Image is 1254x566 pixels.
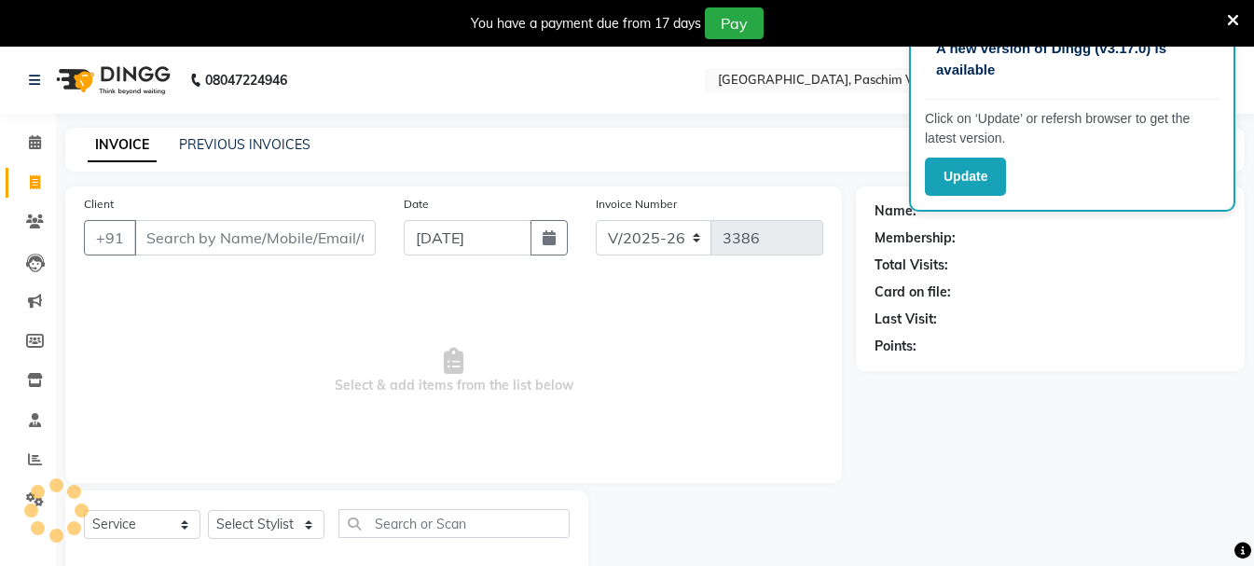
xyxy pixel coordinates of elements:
[705,7,764,39] button: Pay
[936,38,1208,80] p: A new version of Dingg (v3.17.0) is available
[179,136,310,153] a: PREVIOUS INVOICES
[205,54,287,106] b: 08047224946
[875,310,937,329] div: Last Visit:
[596,196,677,213] label: Invoice Number
[875,255,948,275] div: Total Visits:
[88,129,157,162] a: INVOICE
[875,283,951,302] div: Card on file:
[48,54,175,106] img: logo
[404,196,429,213] label: Date
[875,228,956,248] div: Membership:
[875,201,916,221] div: Name:
[875,337,916,356] div: Points:
[84,196,114,213] label: Client
[925,158,1006,196] button: Update
[925,109,1220,148] p: Click on ‘Update’ or refersh browser to get the latest version.
[84,220,136,255] button: +91
[84,278,823,464] span: Select & add items from the list below
[338,509,570,538] input: Search or Scan
[134,220,376,255] input: Search by Name/Mobile/Email/Code
[471,14,701,34] div: You have a payment due from 17 days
